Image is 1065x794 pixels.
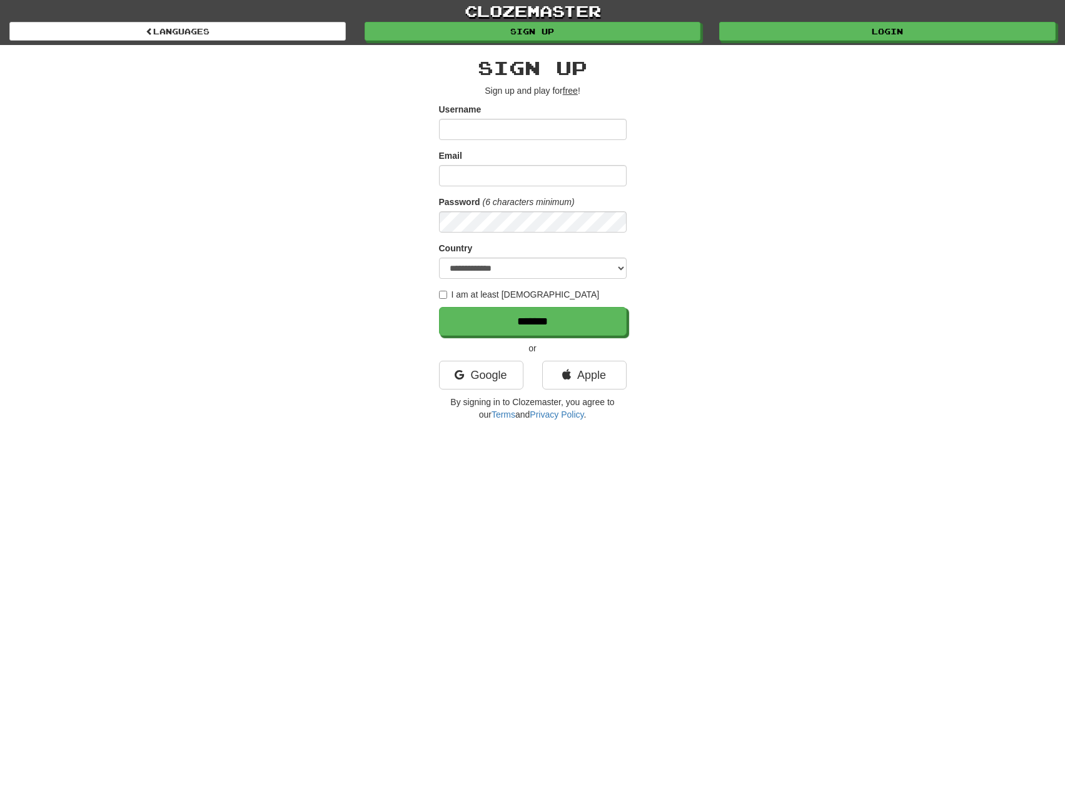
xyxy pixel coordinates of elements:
label: Username [439,103,482,116]
h2: Sign up [439,58,627,78]
a: Google [439,361,523,389]
label: Country [439,242,473,254]
a: Terms [492,410,515,420]
input: I am at least [DEMOGRAPHIC_DATA] [439,291,447,299]
a: Languages [9,22,346,41]
a: Sign up [365,22,701,41]
p: or [439,342,627,354]
label: Password [439,196,480,208]
a: Login [719,22,1056,41]
label: Email [439,149,462,162]
a: Privacy Policy [530,410,583,420]
p: By signing in to Clozemaster, you agree to our and . [439,396,627,421]
u: free [563,86,578,96]
p: Sign up and play for ! [439,84,627,97]
em: (6 characters minimum) [483,197,575,207]
a: Apple [542,361,627,389]
label: I am at least [DEMOGRAPHIC_DATA] [439,288,600,301]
